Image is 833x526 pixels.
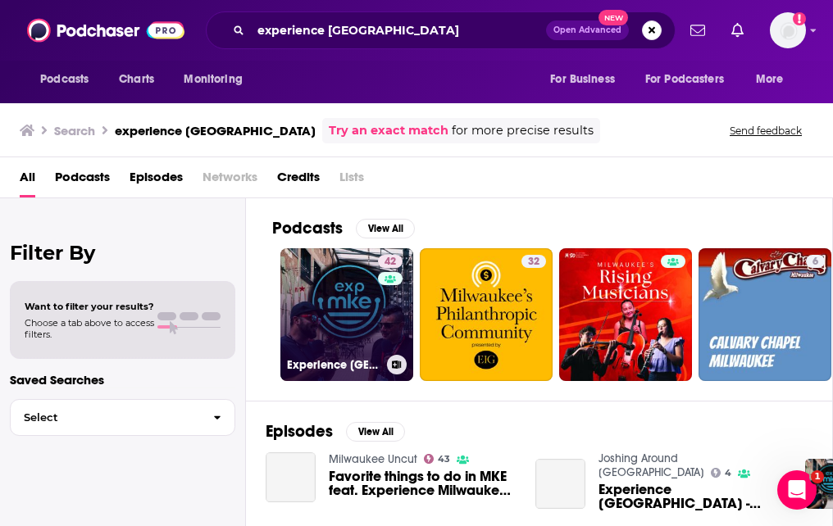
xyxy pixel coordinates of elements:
a: Podcasts [55,164,110,197]
p: Saved Searches [10,372,235,388]
a: Episodes [130,164,183,197]
a: Experience Milwaukee - Joshing Around Milwaukee (Episode 65) [535,459,585,509]
a: 42 [378,255,403,268]
span: 6 [813,254,818,270]
button: open menu [744,64,804,95]
a: Show notifications dropdown [725,16,750,44]
span: 43 [438,456,450,463]
span: Lists [339,164,364,197]
button: View All [346,422,405,442]
button: Show profile menu [770,12,806,48]
input: Search podcasts, credits, & more... [251,17,546,43]
a: 32 [521,255,546,268]
a: All [20,164,35,197]
h3: experience [GEOGRAPHIC_DATA] [115,123,316,138]
span: Monitoring [184,68,242,91]
a: Milwaukee Uncut [329,452,417,466]
button: Send feedback [725,124,807,138]
h3: Experience [GEOGRAPHIC_DATA] [287,358,380,372]
a: PodcastsView All [272,218,415,238]
img: Podchaser - Follow, Share and Rate Podcasts [27,15,184,46]
div: Search podcasts, credits, & more... [206,11,676,49]
a: Credits [277,164,320,197]
h2: Episodes [266,421,333,442]
span: Charts [119,68,154,91]
a: Joshing Around Milwaukee [599,451,704,479]
a: 32 [420,248,553,381]
span: Want to filter your results? [25,301,154,312]
span: For Business [550,68,615,91]
span: Networks [203,164,257,197]
h2: Filter By [10,241,235,265]
span: More [756,68,784,91]
button: open menu [635,64,748,95]
span: Experience [GEOGRAPHIC_DATA] - Joshing Around [GEOGRAPHIC_DATA] (Episode 65) [599,483,785,510]
span: 42 [385,254,396,270]
a: EpisodesView All [266,421,405,442]
button: Select [10,399,235,436]
span: Open Advanced [553,26,621,34]
button: open menu [172,64,263,95]
a: Try an exact match [329,121,448,140]
a: Experience Milwaukee - Joshing Around Milwaukee (Episode 65) [599,483,785,510]
span: Select [11,412,200,423]
span: New [599,10,628,25]
button: open menu [539,64,635,95]
a: Charts [108,64,164,95]
a: 43 [424,454,451,464]
iframe: Intercom live chat [777,470,817,510]
a: 4 [711,468,732,478]
a: 6 [699,248,831,381]
button: View All [356,219,415,238]
a: 6 [806,255,825,268]
span: Logged in as MattieVG [770,12,806,48]
a: 42Experience [GEOGRAPHIC_DATA] [280,248,413,381]
a: Favorite things to do in MKE feat. Experience Milwaukee Podcast [329,469,516,497]
span: Choose a tab above to access filters. [25,317,154,340]
span: 1 [811,470,824,483]
h2: Podcasts [272,218,343,238]
span: 4 [725,469,731,477]
button: Open AdvancedNew [546,20,629,40]
svg: Add a profile image [793,12,806,25]
span: Podcasts [40,68,89,91]
a: Show notifications dropdown [684,16,712,44]
img: User Profile [770,12,806,48]
h3: Search [54,123,95,138]
span: for more precise results [452,121,594,140]
a: Favorite things to do in MKE feat. Experience Milwaukee Podcast [266,452,316,502]
button: open menu [29,64,110,95]
span: For Podcasters [645,68,724,91]
span: 32 [528,254,539,270]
